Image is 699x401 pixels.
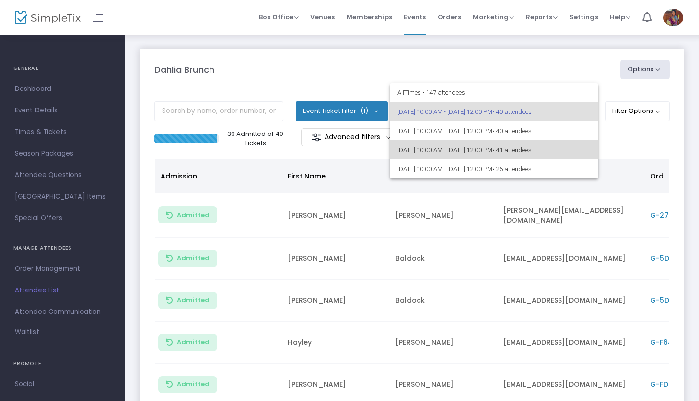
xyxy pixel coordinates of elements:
span: • 41 attendees [492,146,532,154]
span: [DATE] 10:00 AM - [DATE] 12:00 PM [397,140,590,159]
span: • 40 attendees [492,127,532,134]
span: All Times • 147 attendees [397,83,590,102]
span: • 26 attendees [492,165,532,173]
span: [DATE] 10:00 AM - [DATE] 12:00 PM [397,121,590,140]
span: [DATE] 10:00 AM - [DATE] 12:00 PM [397,159,590,178]
span: • 40 attendees [492,108,532,115]
span: [DATE] 10:00 AM - [DATE] 12:00 PM [397,102,590,121]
